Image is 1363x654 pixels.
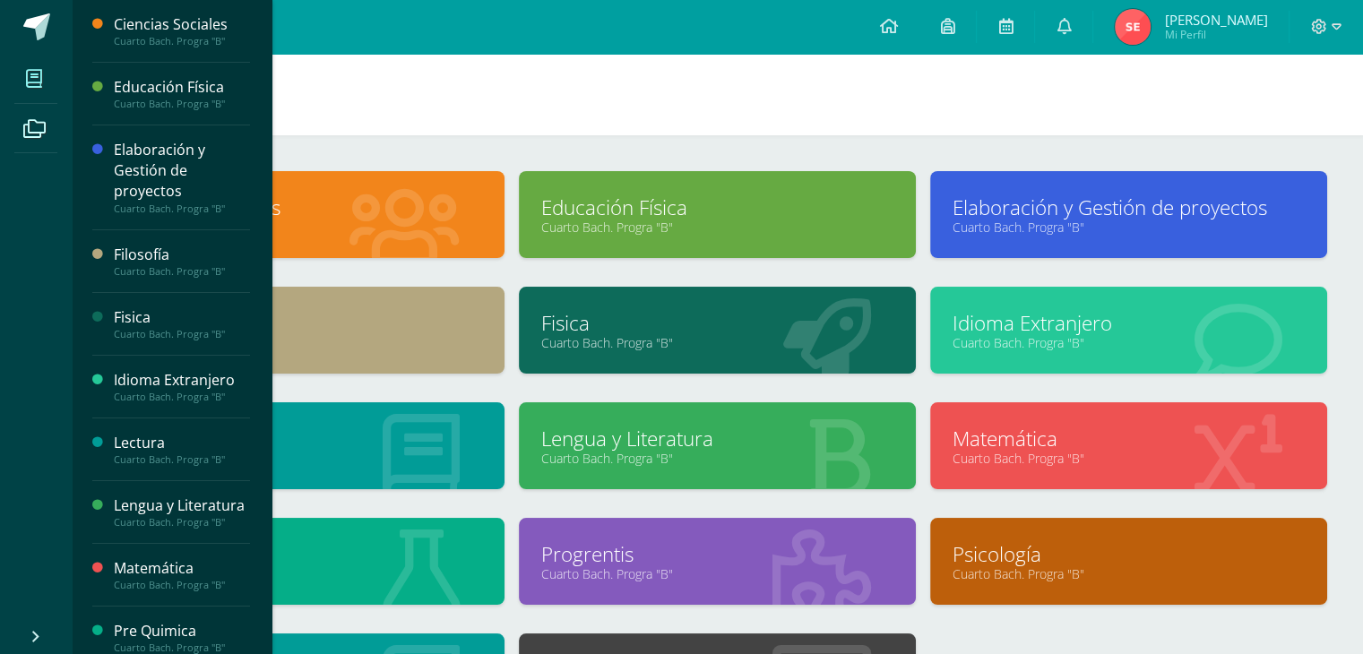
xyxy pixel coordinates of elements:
[1164,11,1267,29] span: [PERSON_NAME]
[953,565,1305,582] a: Cuarto Bach. Progra "B"
[541,450,893,467] a: Cuarto Bach. Progra "B"
[114,579,250,591] div: Cuarto Bach. Progra "B"
[130,425,482,452] a: Lectura
[953,309,1305,337] a: Idioma Extranjero
[114,140,250,214] a: Elaboración y Gestión de proyectosCuarto Bach. Progra "B"
[114,245,250,278] a: FilosofíaCuarto Bach. Progra "B"
[1164,27,1267,42] span: Mi Perfil
[114,307,250,340] a: FisicaCuarto Bach. Progra "B"
[130,565,482,582] a: Cuarto Bach. Progra "B"
[114,621,250,654] a: Pre QuimicaCuarto Bach. Progra "B"
[541,309,893,337] a: Fisica
[953,219,1305,236] a: Cuarto Bach. Progra "B"
[114,140,250,202] div: Elaboración y Gestión de proyectos
[114,14,250,47] a: Ciencias SocialesCuarto Bach. Progra "B"
[541,334,893,351] a: Cuarto Bach. Progra "B"
[130,334,482,351] a: Cuarto Bach. Progra "B"
[114,14,250,35] div: Ciencias Sociales
[114,370,250,403] a: Idioma ExtranjeroCuarto Bach. Progra "B"
[114,35,250,47] div: Cuarto Bach. Progra "B"
[114,77,250,98] div: Educación Física
[114,98,250,110] div: Cuarto Bach. Progra "B"
[541,540,893,568] a: Progrentis
[114,370,250,391] div: Idioma Extranjero
[114,495,250,516] div: Lengua y Literatura
[953,334,1305,351] a: Cuarto Bach. Progra "B"
[130,219,482,236] a: Cuarto Bach. Progra "B"
[114,433,250,453] div: Lectura
[114,265,250,278] div: Cuarto Bach. Progra "B"
[114,558,250,579] div: Matemática
[953,540,1305,568] a: Psicología
[114,641,250,654] div: Cuarto Bach. Progra "B"
[114,495,250,529] a: Lengua y LiteraturaCuarto Bach. Progra "B"
[114,558,250,591] a: MatemáticaCuarto Bach. Progra "B"
[130,450,482,467] a: Cuarto Bach. Progra "B"
[1115,9,1151,45] img: 2aea181b0b16ee4f84be4fdf5cb72407.png
[114,433,250,466] a: LecturaCuarto Bach. Progra "B"
[130,540,482,568] a: Pre Quimica
[114,391,250,403] div: Cuarto Bach. Progra "B"
[953,450,1305,467] a: Cuarto Bach. Progra "B"
[114,516,250,529] div: Cuarto Bach. Progra "B"
[130,194,482,221] a: Ciencias Sociales
[114,621,250,641] div: Pre Quimica
[114,202,250,215] div: Cuarto Bach. Progra "B"
[541,219,893,236] a: Cuarto Bach. Progra "B"
[541,194,893,221] a: Educación Física
[114,77,250,110] a: Educación FísicaCuarto Bach. Progra "B"
[114,453,250,466] div: Cuarto Bach. Progra "B"
[114,307,250,328] div: Fisica
[541,565,893,582] a: Cuarto Bach. Progra "B"
[953,194,1305,221] a: Elaboración y Gestión de proyectos
[130,309,482,337] a: Filosofía
[114,328,250,340] div: Cuarto Bach. Progra "B"
[114,245,250,265] div: Filosofía
[541,425,893,452] a: Lengua y Literatura
[953,425,1305,452] a: Matemática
